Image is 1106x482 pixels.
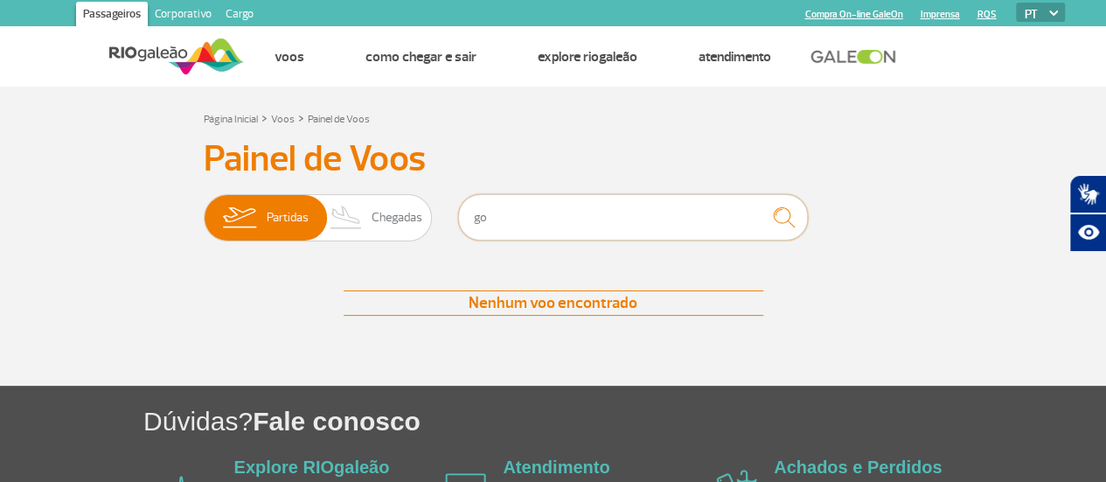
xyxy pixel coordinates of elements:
a: Como chegar e sair [365,48,476,66]
a: > [261,108,268,128]
div: Plugin de acessibilidade da Hand Talk. [1069,175,1106,252]
h3: Painel de Voos [204,137,903,181]
a: Explore RIOgaleão [234,458,390,477]
h1: Dúvidas? [143,403,1106,439]
a: Corporativo [148,2,219,30]
span: Chegadas [372,195,422,241]
button: Abrir recursos assistivos. [1069,213,1106,252]
img: slider-desembarque [321,195,372,241]
a: Imprensa [920,9,959,20]
a: Painel de Voos [308,113,370,126]
a: > [298,108,304,128]
span: Fale conosco [253,407,421,436]
a: Cargo [219,2,261,30]
input: Voo, cidade ou cia aérea [458,194,808,241]
a: RQS [977,9,996,20]
a: Explore RIOgaleão [538,48,637,66]
img: slider-embarque [212,195,267,241]
a: Atendimento [503,458,609,477]
button: Abrir tradutor de língua de sinais. [1069,175,1106,213]
a: Passageiros [76,2,148,30]
a: Voos [271,113,295,126]
a: Compra On-line GaleOn [804,9,902,20]
a: Atendimento [699,48,771,66]
div: Nenhum voo encontrado [344,290,763,316]
a: Página Inicial [204,113,258,126]
span: Partidas [267,195,309,241]
a: Achados e Perdidos [774,458,942,477]
a: Voos [275,48,304,66]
